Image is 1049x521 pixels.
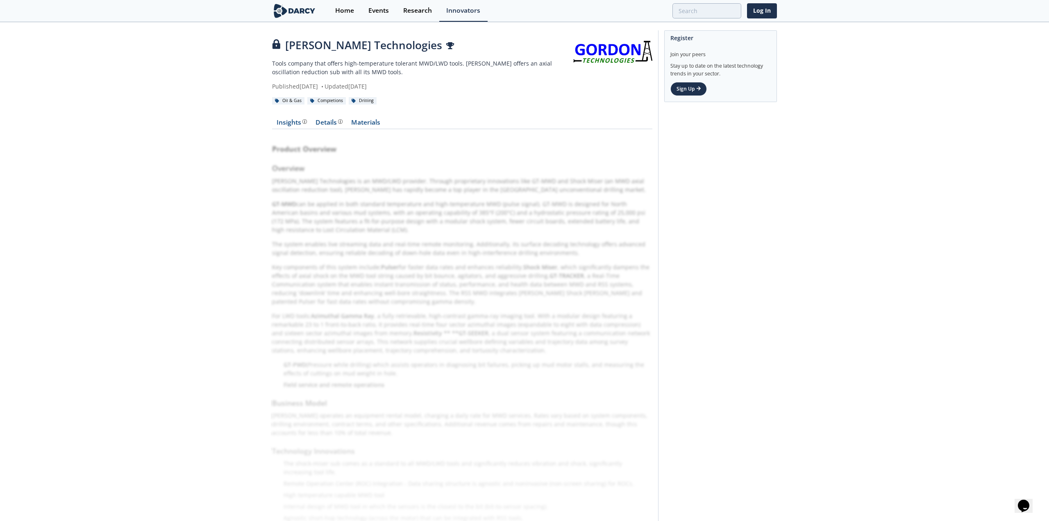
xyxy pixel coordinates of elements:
a: Insights [272,119,311,129]
a: Sign Up [670,82,707,96]
a: Log In [747,3,777,18]
a: Materials [347,119,384,129]
p: Tools company that offers high-temperature tolerant MWD/LWD tools. [PERSON_NAME] offers an axial ... [272,59,573,76]
img: information.svg [338,119,343,124]
img: logo-wide.svg [272,4,317,18]
div: Drilling [349,97,377,105]
div: Join your peers [670,45,771,58]
img: information.svg [302,119,307,124]
div: [PERSON_NAME] Technologies [272,37,573,53]
div: Oil & Gas [272,97,304,105]
iframe: chat widget [1015,488,1041,513]
div: Register [670,31,771,45]
a: Details [311,119,347,129]
div: Innovators [446,7,480,14]
input: Advanced Search [672,3,741,18]
div: Research [403,7,432,14]
div: Published [DATE] Updated [DATE] [272,82,573,91]
div: Details [316,119,343,126]
div: Insights [277,119,307,126]
span: • [320,82,325,90]
div: Home [335,7,354,14]
div: Completions [307,97,346,105]
div: Stay up to date on the latest technology trends in your sector. [670,58,771,77]
div: Events [368,7,389,14]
